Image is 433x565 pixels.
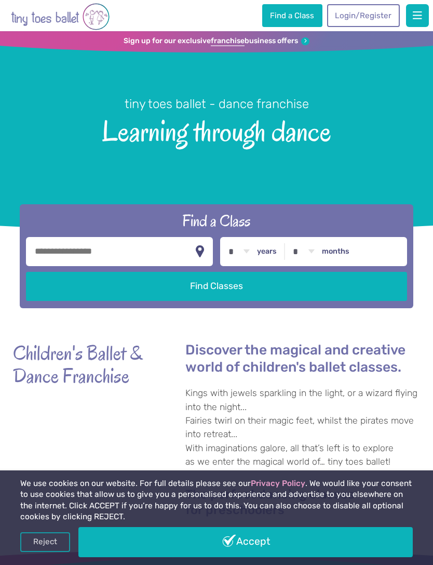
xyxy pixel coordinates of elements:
p: We use cookies on our website. For full details please see our . We would like your consent to us... [20,478,413,523]
a: Reject [20,532,70,552]
img: tiny toes ballet [11,2,110,31]
small: tiny toes ballet - dance franchise [125,97,309,111]
a: Accept [78,527,413,557]
label: years [257,247,277,256]
h2: Discover the magical and creative world of children's ballet classes. [185,341,420,376]
p: Kings with jewels sparkling in the light, or a wizard flying into the night... Fairies twirl on t... [185,386,420,468]
strong: Children's Ballet & Dance Franchise [13,341,158,387]
a: Privacy Policy [251,479,305,488]
a: Find a Class [262,4,322,27]
h2: Find a Class [26,211,407,231]
button: Find Classes [26,272,407,301]
strong: franchise [211,36,245,46]
label: months [322,247,349,256]
a: Sign up for our exclusivefranchisebusiness offers [124,36,309,46]
a: Login/Register [327,4,400,27]
span: Learning through dance [15,113,418,147]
